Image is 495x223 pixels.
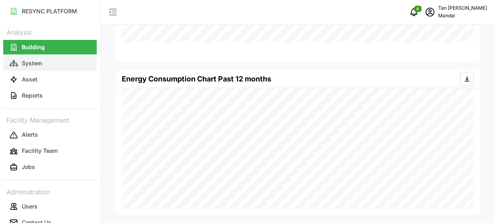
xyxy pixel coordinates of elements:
[22,75,37,83] p: Asset
[438,12,487,20] p: Mandai
[22,131,38,139] p: Alerts
[3,40,97,54] button: Building
[3,55,97,71] a: System
[22,92,43,100] p: Reports
[3,88,97,104] a: Reports
[22,147,58,155] p: Facility Team
[3,71,97,88] a: Asset
[3,159,97,175] a: Jobs
[3,160,97,175] button: Jobs
[417,6,419,12] span: 0
[22,163,35,171] p: Jobs
[3,127,97,143] a: Alerts
[3,56,97,71] button: System
[3,199,97,214] button: Users
[3,144,97,158] button: Facility Team
[3,114,97,125] p: Facility Management
[3,39,97,55] a: Building
[406,4,422,20] button: notifications
[3,198,97,215] a: Users
[122,73,271,85] p: Energy Consumption Chart Past 12 months
[422,4,438,20] button: schedule
[3,26,97,38] p: Analysis
[438,4,487,12] p: Tan [PERSON_NAME]
[3,128,97,142] button: Alerts
[3,3,97,19] a: RESYNC PLATFORM
[3,72,97,87] button: Asset
[3,88,97,103] button: Reports
[3,4,97,19] button: RESYNC PLATFORM
[22,202,37,210] p: Users
[22,43,45,51] p: Building
[22,59,42,67] p: System
[3,185,97,197] p: Administration
[22,7,77,15] p: RESYNC PLATFORM
[3,143,97,159] a: Facility Team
